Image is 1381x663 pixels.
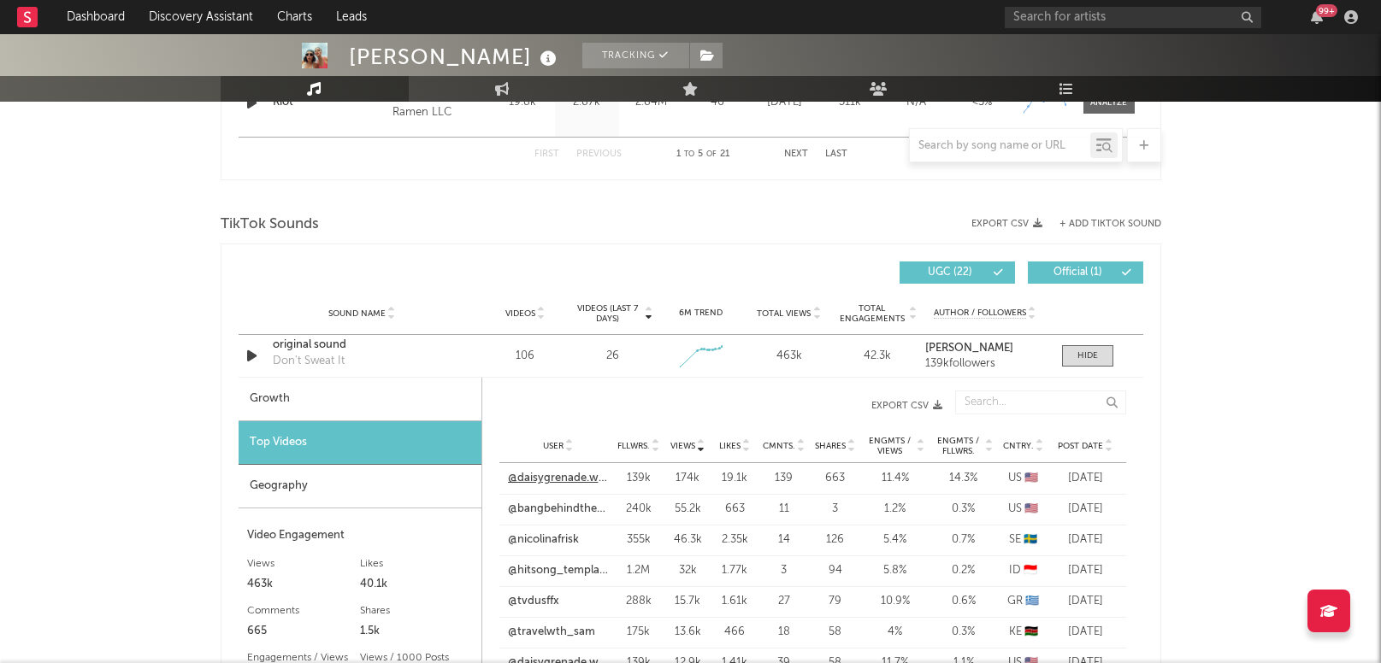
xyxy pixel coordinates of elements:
[815,441,846,451] span: Shares
[239,378,481,421] div: Growth
[582,43,689,68] button: Tracking
[1053,624,1118,641] div: [DATE]
[661,307,741,320] div: 6M Trend
[273,353,345,370] div: Don't Sweat It
[247,525,473,546] div: Video Engagement
[814,501,857,518] div: 3
[1002,531,1045,549] div: SE
[1024,472,1038,484] span: 🇺🇸
[392,82,486,123] div: © 2023 Fueled by Ramen LLC
[925,343,1044,355] a: [PERSON_NAME]
[1311,10,1323,24] button: 99+
[763,531,806,549] div: 14
[508,562,609,579] a: @hitsong_template
[814,624,857,641] div: 58
[1053,501,1118,518] div: [DATE]
[508,624,595,641] a: @travelwth_sam
[360,601,473,621] div: Shares
[814,531,857,549] div: 126
[247,621,360,642] div: 665
[955,390,1126,414] input: Search...
[865,470,925,487] div: 11.4 %
[900,261,1015,284] button: UGC(22)
[486,348,565,365] div: 106
[1024,503,1038,514] span: 🇺🇸
[669,470,707,487] div: 174k
[934,501,994,518] div: 0.3 %
[273,94,385,111] a: Riot
[953,94,1011,111] div: <5%
[911,267,989,278] span: UGC ( 22 )
[763,470,806,487] div: 139
[1024,534,1037,545] span: 🇸🇪
[617,593,660,610] div: 288k
[763,593,806,610] div: 27
[669,531,707,549] div: 46.3k
[559,94,615,111] div: 2.87k
[716,531,754,549] div: 2.35k
[716,593,754,610] div: 1.61k
[1002,593,1045,610] div: GR
[360,574,473,595] div: 40.1k
[814,470,857,487] div: 663
[934,436,983,456] span: Engmts / Fllwrs.
[508,531,579,549] a: @nicolinafrisk
[1024,565,1037,576] span: 🇮🇩
[1002,470,1045,487] div: US
[617,531,660,549] div: 355k
[865,436,915,456] span: Engmts / Views
[934,308,1026,319] span: Author / Followers
[814,562,857,579] div: 94
[508,470,609,487] a: @daisygrenade.wav
[934,562,994,579] div: 0.2 %
[888,94,945,111] div: N/A
[360,621,473,642] div: 1.5k
[716,562,754,579] div: 1.77k
[669,562,707,579] div: 32k
[688,94,747,111] div: 46
[617,441,650,451] span: Fllwrs.
[1053,593,1118,610] div: [DATE]
[1053,562,1118,579] div: [DATE]
[273,337,451,354] div: original sound
[1058,441,1103,451] span: Post Date
[719,441,741,451] span: Likes
[925,358,1044,370] div: 139k followers
[1042,220,1161,229] button: + Add TikTok Sound
[1053,470,1118,487] div: [DATE]
[1025,596,1039,607] span: 🇬🇷
[247,554,360,574] div: Views
[865,562,925,579] div: 5.8 %
[763,441,795,451] span: Cmnts.
[617,470,660,487] div: 139k
[508,501,609,518] a: @bangbehindthescenes
[1003,441,1034,451] span: Cntry.
[617,624,660,641] div: 175k
[763,501,806,518] div: 11
[1002,562,1045,579] div: ID
[543,441,564,451] span: User
[247,601,360,621] div: Comments
[757,308,811,319] span: Total Views
[763,624,806,641] div: 18
[606,348,619,365] div: 26
[1316,4,1337,17] div: 99 +
[1039,267,1118,278] span: Official ( 1 )
[716,470,754,487] div: 19.1k
[239,421,481,465] div: Top Videos
[573,303,642,324] span: Videos (last 7 days)
[837,348,917,365] div: 42.3k
[328,308,386,319] span: Sound Name
[669,624,707,641] div: 13.6k
[1059,220,1161,229] button: + Add TikTok Sound
[221,214,319,235] span: TikTok Sounds
[749,348,829,365] div: 463k
[925,343,1013,354] strong: [PERSON_NAME]
[239,465,481,508] div: Geography
[716,501,754,518] div: 663
[617,562,660,579] div: 1.2M
[1002,501,1045,518] div: US
[837,303,906,324] span: Total Engagements
[971,219,1042,229] button: Export CSV
[822,94,879,111] div: 311k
